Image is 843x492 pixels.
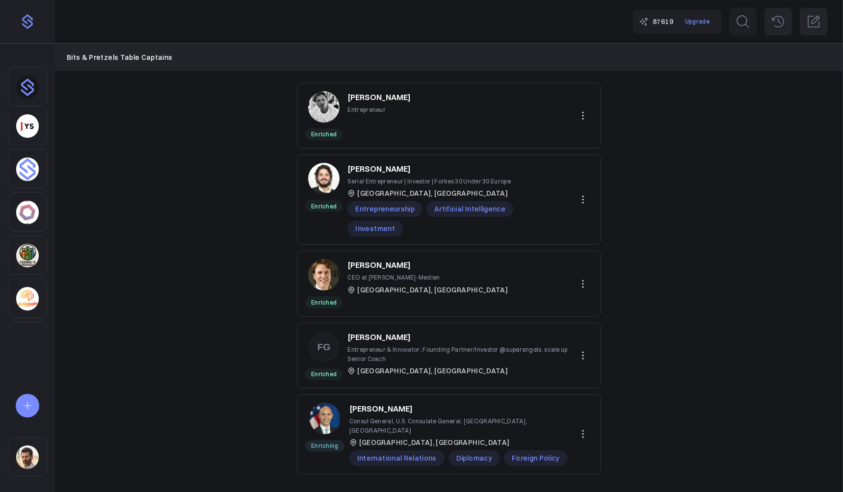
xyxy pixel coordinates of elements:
[305,129,342,140] p: Enriched
[305,200,342,212] p: Enriched
[347,273,508,282] p: CEO at [PERSON_NAME]-Medien
[16,114,39,138] img: yorkseed.co
[67,52,173,63] a: Bits & Pretzels Table Captains
[308,163,340,194] img: e05fdfdca70fa0011c32e5a41a2f883565fbdcab.jpg
[67,52,831,63] nav: Breadcrumb
[347,259,411,271] a: [PERSON_NAME]
[504,450,568,466] span: Foreign Policy
[448,450,500,466] span: Diplomacy
[308,331,340,363] img: FG
[305,440,344,452] p: Enriching
[357,365,508,376] span: [GEOGRAPHIC_DATA], [GEOGRAPHIC_DATA]
[305,296,342,308] p: Enriched
[16,445,39,469] img: sqr4epb0z8e5jm577i6jxqftq3ng
[16,76,39,99] img: dhnou9yomun9587rl8johsq6w6vr
[308,91,340,123] img: 181d44d3e9e93cea35ac9a8a949a3d6a360fcbab.jpg
[349,403,413,414] a: [PERSON_NAME]
[309,403,341,434] img: d737a5a18bfbcb81ab910c4b5180599faada0787.jpg
[347,345,569,363] p: Entrepreneur & Innovator; Founding Partner/Investor @superangels, scale up Senior Coach
[16,201,39,224] img: 4hc3xb4og75h35779zhp6duy5ffo
[679,14,715,29] a: Upgrade
[349,450,445,466] span: International Relations
[426,201,513,217] span: Artificial Intelligence
[357,188,508,199] span: [GEOGRAPHIC_DATA], [GEOGRAPHIC_DATA]
[16,157,39,181] img: 4sptar4mobdn0q43dsu7jy32kx6j
[653,16,673,27] span: 87619
[347,201,422,217] span: Entrepreneurship
[347,221,403,236] span: Investment
[359,437,510,448] span: [GEOGRAPHIC_DATA], [GEOGRAPHIC_DATA]
[347,331,411,343] a: [PERSON_NAME]
[305,368,342,380] p: Enriched
[308,259,340,290] img: 3f97ad4a0fa0419950c773a7cb01cf7fa8c74bd6.jpg
[357,285,508,295] span: [GEOGRAPHIC_DATA], [GEOGRAPHIC_DATA]
[16,287,39,311] img: 2jp1kfh9ib76c04m8niqu4f45e0u
[347,105,411,114] p: Entrepreneur
[347,91,411,103] a: [PERSON_NAME]
[347,163,411,175] a: [PERSON_NAME]
[16,244,39,267] img: 3pj2efuqyeig3cua8agrd6atck9r
[347,177,569,186] p: Serial Entrepreneur | Investor | Forbes 30 Under 30 Europe
[20,14,35,29] img: purple-logo-18f04229334c5639164ff563510a1dba46e1211543e89c7069427642f6c28bac.png
[349,416,569,435] p: Consul General, U.S. Consulate General, [GEOGRAPHIC_DATA], [GEOGRAPHIC_DATA]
